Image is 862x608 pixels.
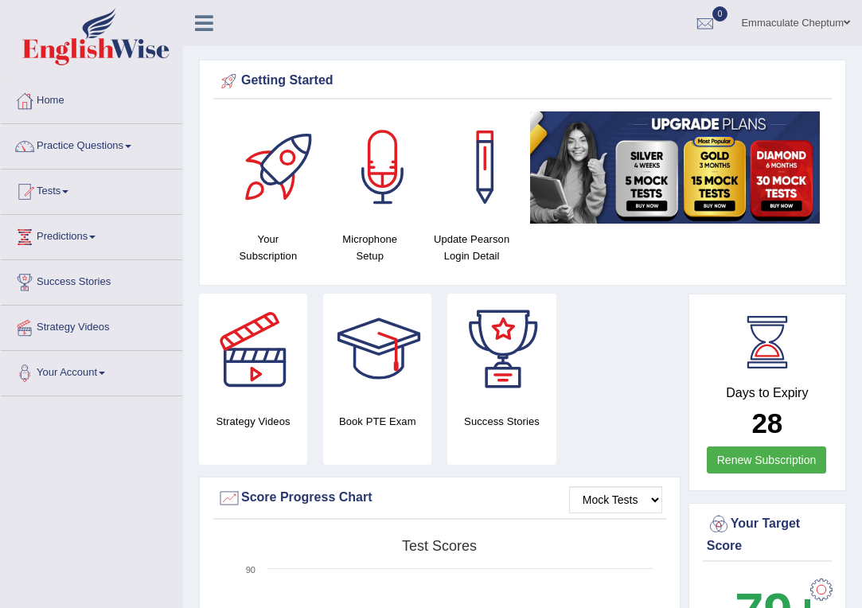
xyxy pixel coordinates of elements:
[1,215,182,255] a: Predictions
[707,446,827,474] a: Renew Subscription
[1,351,182,391] a: Your Account
[217,486,662,510] div: Score Progress Chart
[707,386,828,400] h4: Days to Expiry
[751,407,782,438] b: 28
[199,413,307,430] h4: Strategy Videos
[1,170,182,209] a: Tests
[1,306,182,345] a: Strategy Videos
[246,565,255,575] text: 90
[1,79,182,119] a: Home
[429,231,515,264] h4: Update Pearson Login Detail
[402,538,477,554] tspan: Test scores
[327,231,413,264] h4: Microphone Setup
[712,6,728,21] span: 0
[323,413,431,430] h4: Book PTE Exam
[217,69,828,93] div: Getting Started
[530,111,820,224] img: small5.jpg
[1,260,182,300] a: Success Stories
[1,124,182,164] a: Practice Questions
[447,413,556,430] h4: Success Stories
[707,513,828,555] div: Your Target Score
[225,231,311,264] h4: Your Subscription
